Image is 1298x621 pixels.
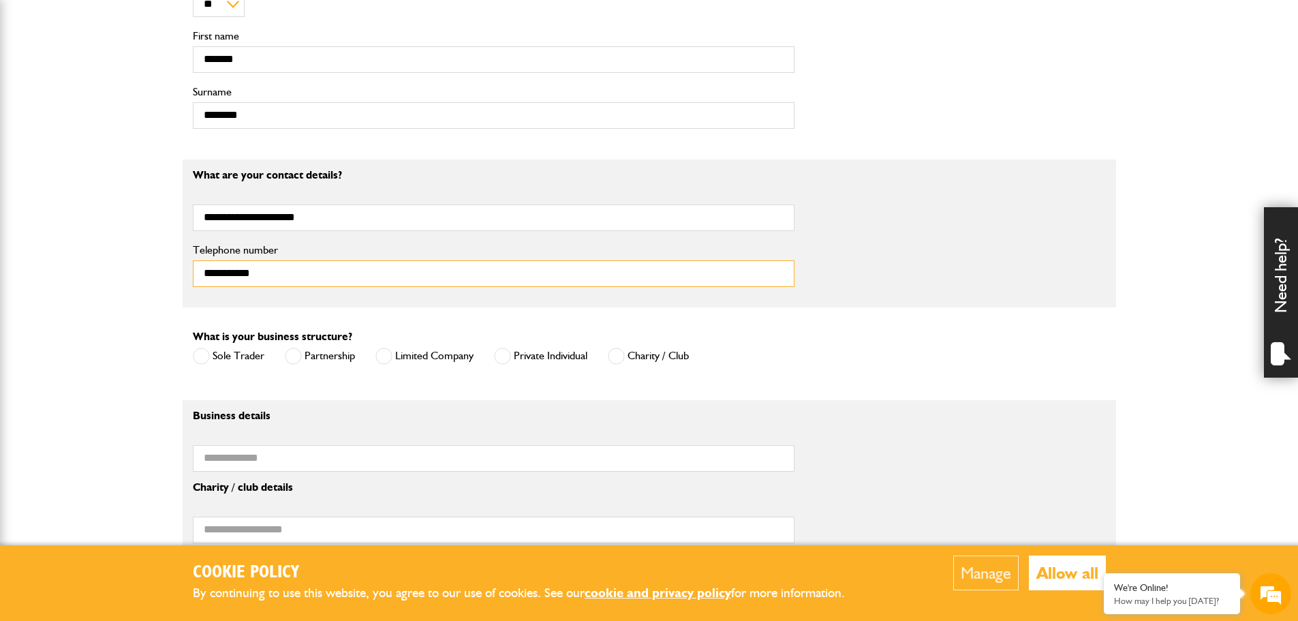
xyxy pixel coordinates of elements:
[608,348,689,365] label: Charity / Club
[375,348,474,365] label: Limited Company
[193,245,794,256] label: Telephone number
[18,166,249,196] input: Enter your email address
[193,410,794,421] p: Business details
[18,247,249,408] textarea: Type your message and hit 'Enter'
[953,556,1019,590] button: Manage
[193,348,264,365] label: Sole Trader
[18,126,249,156] input: Enter your last name
[494,348,587,365] label: Private Individual
[1114,582,1230,594] div: We're Online!
[193,31,794,42] label: First name
[1264,207,1298,378] div: Need help?
[193,87,794,97] label: Surname
[193,482,794,493] p: Charity / club details
[185,420,247,438] em: Start Chat
[285,348,355,365] label: Partnership
[71,76,229,94] div: Chat with us now
[223,7,256,40] div: Minimize live chat window
[193,562,867,584] h2: Cookie Policy
[1114,596,1230,606] p: How may I help you today?
[193,170,794,181] p: What are your contact details?
[18,207,249,237] input: Enter your phone number
[193,583,867,604] p: By continuing to use this website, you agree to our use of cookies. See our for more information.
[193,331,352,342] label: What is your business structure?
[1029,556,1106,590] button: Allow all
[585,585,731,601] a: cookie and privacy policy
[23,76,57,95] img: d_20077148190_company_1631870298795_20077148190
